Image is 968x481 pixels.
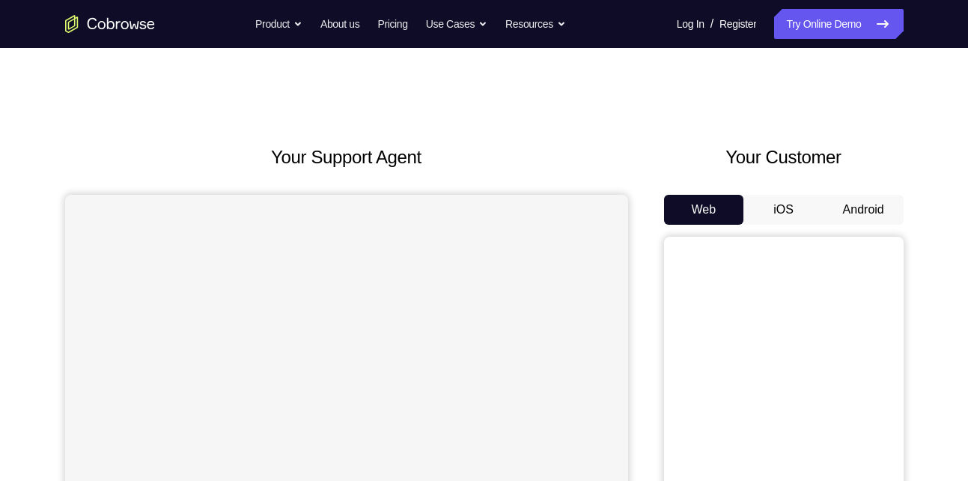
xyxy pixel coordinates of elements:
[664,144,904,171] h2: Your Customer
[664,195,744,225] button: Web
[710,15,713,33] span: /
[65,144,628,171] h2: Your Support Agent
[377,9,407,39] a: Pricing
[824,195,904,225] button: Android
[320,9,359,39] a: About us
[677,9,704,39] a: Log In
[505,9,566,39] button: Resources
[426,9,487,39] button: Use Cases
[719,9,756,39] a: Register
[65,15,155,33] a: Go to the home page
[774,9,903,39] a: Try Online Demo
[255,9,302,39] button: Product
[743,195,824,225] button: iOS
